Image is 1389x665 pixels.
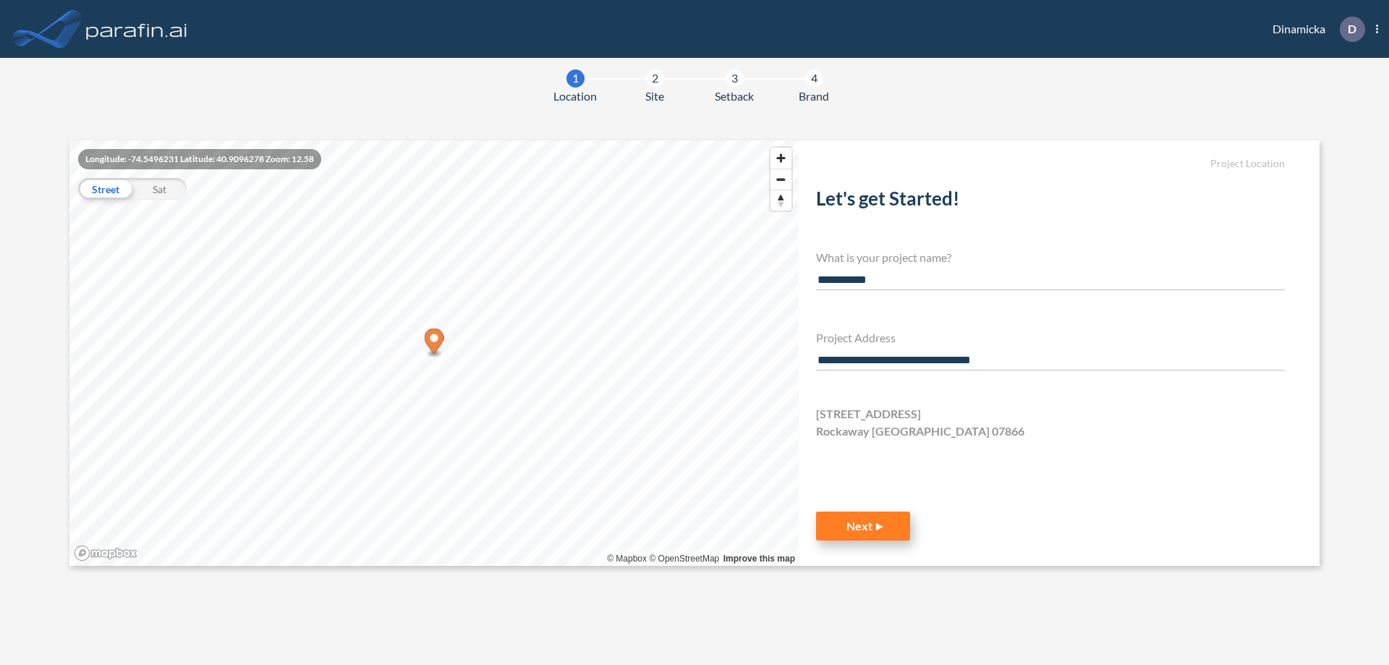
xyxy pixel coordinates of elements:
[649,554,719,564] a: OpenStreetMap
[816,423,1024,440] span: Rockaway [GEOGRAPHIC_DATA] 07866
[770,169,791,190] button: Zoom out
[78,178,132,200] div: Street
[805,69,823,88] div: 4
[646,69,664,88] div: 2
[816,250,1285,264] h4: What is your project name?
[770,190,791,211] span: Reset bearing to north
[566,69,585,88] div: 1
[425,329,444,358] div: Map marker
[607,554,647,564] a: Mapbox
[1251,17,1378,42] div: Dinamicka
[816,405,921,423] span: [STREET_ADDRESS]
[78,149,321,169] div: Longitude: -74.5496231 Latitude: 40.9096278 Zoom: 12.58
[83,14,190,43] img: logo
[74,545,137,562] a: Mapbox homepage
[132,178,187,200] div: Sat
[1348,22,1356,35] p: D
[723,554,795,564] a: Improve this map
[816,158,1285,170] h5: Project Location
[726,69,744,88] div: 3
[645,88,664,105] span: Site
[816,187,1285,216] h2: Let's get Started!
[816,512,910,541] button: Next
[770,190,791,211] button: Reset bearing to north
[553,88,597,105] span: Location
[770,148,791,169] button: Zoom in
[715,88,754,105] span: Setback
[69,140,799,566] canvas: Map
[816,331,1285,344] h4: Project Address
[799,88,829,105] span: Brand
